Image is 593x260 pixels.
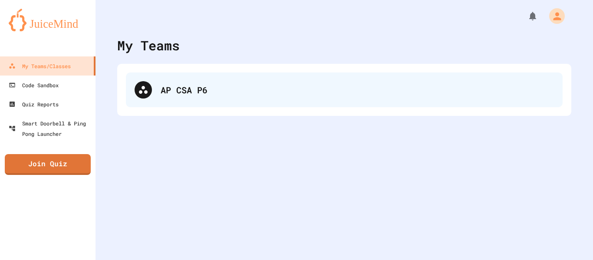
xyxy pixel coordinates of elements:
div: Smart Doorbell & Ping Pong Launcher [9,118,92,139]
div: My Account [540,6,567,26]
div: Quiz Reports [9,99,59,109]
div: AP CSA P6 [126,72,563,107]
div: My Notifications [511,9,540,23]
a: Join Quiz [5,154,91,175]
img: logo-orange.svg [9,9,87,31]
div: Code Sandbox [9,80,59,90]
div: AP CSA P6 [161,83,554,96]
div: My Teams [117,36,180,55]
div: My Teams/Classes [9,61,71,71]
